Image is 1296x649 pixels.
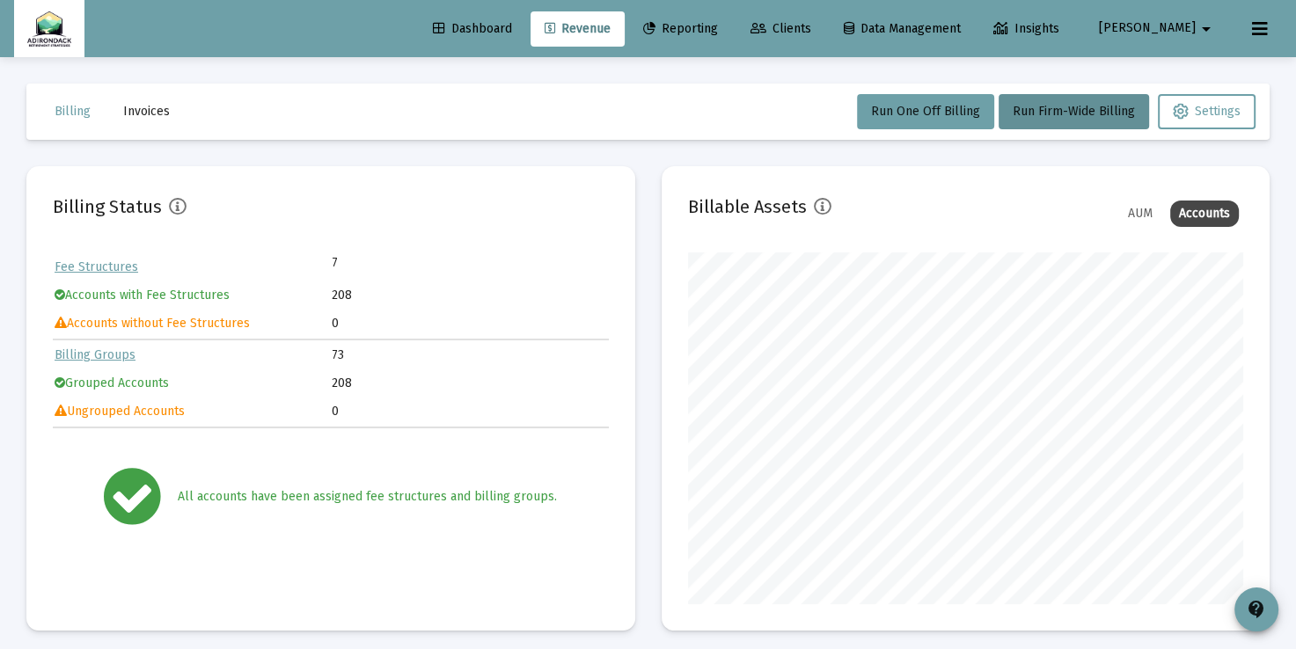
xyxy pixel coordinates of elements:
[545,21,611,36] span: Revenue
[1170,201,1239,227] div: Accounts
[629,11,732,47] a: Reporting
[1078,11,1238,46] button: [PERSON_NAME]
[1099,21,1196,36] span: [PERSON_NAME]
[55,104,91,119] span: Billing
[332,370,607,397] td: 208
[1246,599,1267,620] mat-icon: contact_support
[27,11,71,47] img: Dashboard
[433,21,512,36] span: Dashboard
[871,104,980,119] span: Run One Off Billing
[830,11,975,47] a: Data Management
[55,370,330,397] td: Grouped Accounts
[40,94,105,129] button: Billing
[688,193,807,221] h2: Billable Assets
[55,310,330,337] td: Accounts without Fee Structures
[123,104,170,119] span: Invoices
[751,21,811,36] span: Clients
[332,282,607,309] td: 208
[1119,201,1161,227] div: AUM
[55,398,330,425] td: Ungrouped Accounts
[1173,104,1241,119] span: Settings
[55,259,138,274] a: Fee Structures
[332,342,607,368] td: 73
[531,11,625,47] a: Revenue
[979,11,1073,47] a: Insights
[332,310,607,337] td: 0
[55,282,330,309] td: Accounts with Fee Structures
[736,11,825,47] a: Clients
[55,347,135,362] a: Billing Groups
[643,21,718,36] span: Reporting
[1158,94,1256,129] button: Settings
[178,488,557,506] div: All accounts have been assigned fee structures and billing groups.
[1196,11,1217,47] mat-icon: arrow_drop_down
[999,94,1149,129] button: Run Firm-Wide Billing
[857,94,994,129] button: Run One Off Billing
[993,21,1059,36] span: Insights
[844,21,961,36] span: Data Management
[332,398,607,425] td: 0
[53,193,162,221] h2: Billing Status
[109,94,184,129] button: Invoices
[332,254,469,272] td: 7
[1013,104,1135,119] span: Run Firm-Wide Billing
[419,11,526,47] a: Dashboard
